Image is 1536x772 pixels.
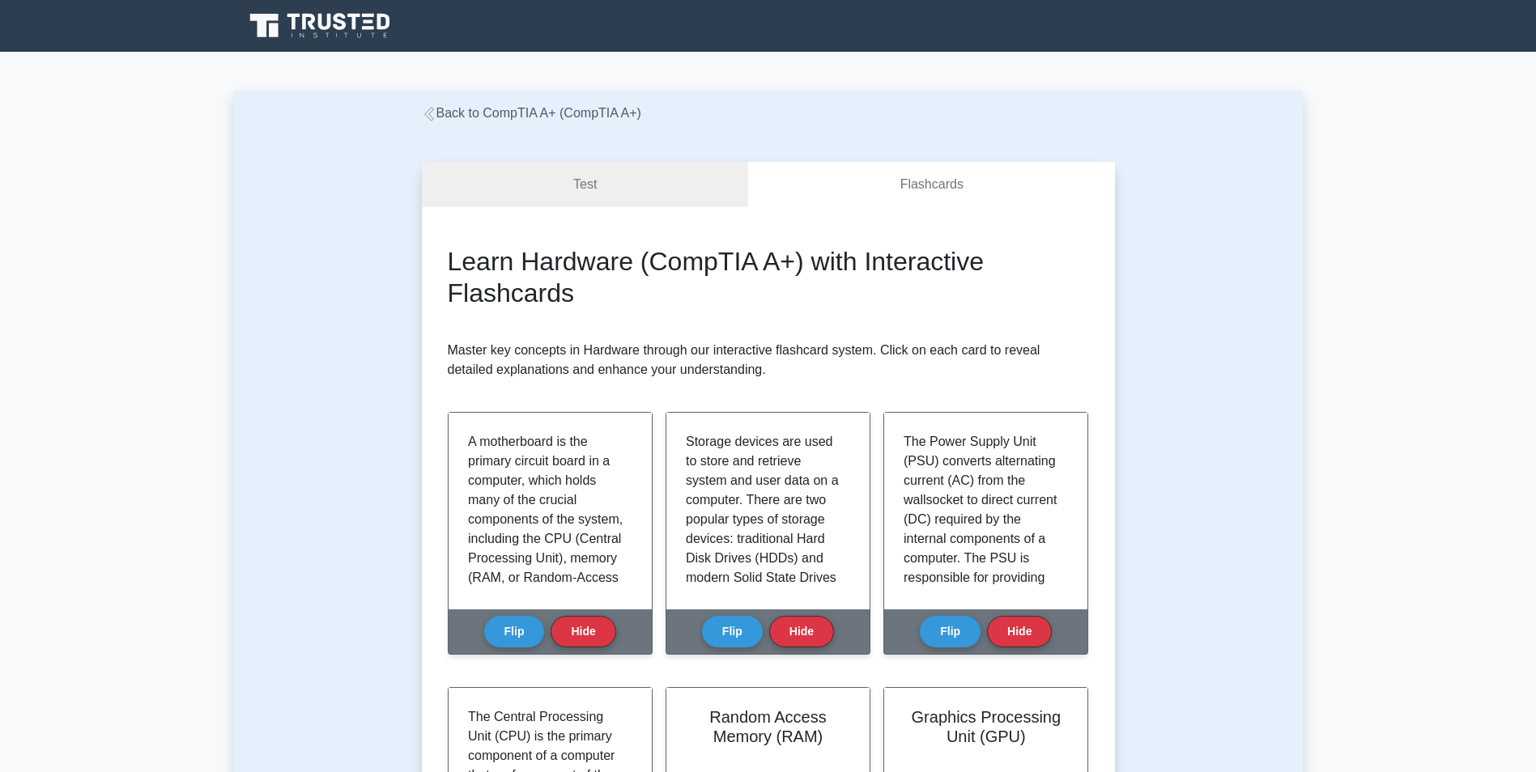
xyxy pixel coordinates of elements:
[702,616,763,647] button: Flip
[422,106,641,120] a: Back to CompTIA A+ (CompTIA A+)
[484,616,545,647] button: Flip
[769,616,834,647] button: Hide
[748,162,1114,208] a: Flashcards
[448,341,1089,380] p: Master key concepts in Hardware through our interactive flashcard system. Click on each card to r...
[686,707,850,746] h2: Random Access Memory (RAM)
[422,162,749,208] a: Test
[448,246,1089,308] h2: Learn Hardware (CompTIA A+) with Interactive Flashcards
[551,616,615,647] button: Hide
[904,707,1068,746] h2: Graphics Processing Unit (GPU)
[920,616,981,647] button: Flip
[987,616,1052,647] button: Hide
